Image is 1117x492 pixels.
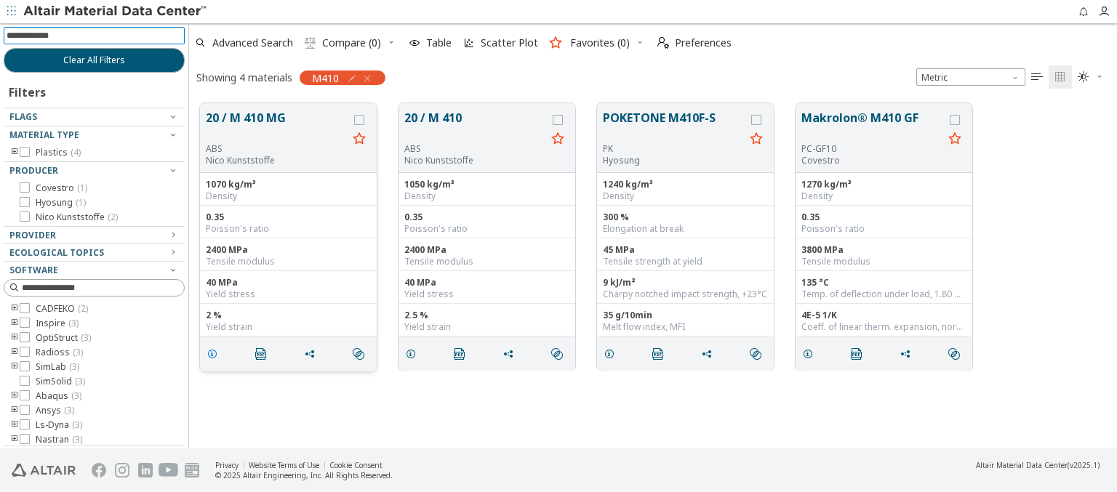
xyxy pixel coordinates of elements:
[603,277,768,289] div: 9 kJ/m²
[75,375,85,387] span: ( 3 )
[844,339,875,368] button: PDF Download
[36,419,82,431] span: Ls-Dyna
[9,147,20,158] i: toogle group
[454,348,465,360] i: 
[496,339,527,368] button: Share
[570,38,630,48] span: Favorites (0)
[206,321,371,333] div: Yield strain
[652,348,664,360] i: 
[36,332,91,344] span: OptiStruct
[36,405,74,416] span: Ansys
[348,128,371,151] button: Favorite
[603,321,768,333] div: Melt flow index, MFI
[801,244,966,256] div: 3800 MPa
[404,256,569,267] div: Tensile modulus
[1078,71,1089,83] i: 
[71,146,81,158] span: ( 4 )
[603,190,768,202] div: Density
[215,460,239,470] a: Privacy
[1049,65,1072,89] button: Tile View
[4,262,185,279] button: Software
[36,147,81,158] span: Plastics
[189,92,1117,449] div: grid
[72,419,82,431] span: ( 3 )
[942,339,972,368] button: Similar search
[4,126,185,144] button: Material Type
[353,348,364,360] i: 
[404,211,569,223] div: 0.35
[4,73,53,108] div: Filters
[12,464,76,477] img: Altair Engineering
[63,55,125,66] span: Clear All Filters
[4,162,185,180] button: Producer
[206,155,348,166] p: Nico Kunststoffe
[4,108,185,126] button: Flags
[9,264,58,276] span: Software
[603,155,745,166] p: Hyosung
[404,109,546,143] button: 20 / M 410
[9,405,20,416] i: toogle group
[801,223,966,235] div: Poisson's ratio
[603,256,768,267] div: Tensile strength at yield
[255,348,267,360] i: 
[9,246,104,259] span: Ecological Topics
[206,277,371,289] div: 40 MPa
[9,164,58,177] span: Producer
[9,434,20,445] i: toogle group
[312,71,339,84] span: M410
[551,348,563,360] i: 
[948,348,960,360] i: 
[206,310,371,321] div: 2 %
[801,155,943,166] p: Covestro
[481,38,538,48] span: Scatter Plot
[71,390,81,402] span: ( 3 )
[801,190,966,202] div: Density
[69,360,79,373] span: ( 3 )
[546,128,569,151] button: Favorite
[9,390,20,402] i: toogle group
[916,68,1025,86] span: Metric
[329,460,383,470] a: Cookie Consent
[404,321,569,333] div: Yield strain
[108,211,118,223] span: ( 2 )
[603,179,768,190] div: 1240 kg/m³
[694,339,725,368] button: Share
[346,339,377,368] button: Similar search
[9,332,20,344] i: toogle group
[976,460,1068,470] span: Altair Material Data Center
[215,470,393,480] div: © 2025 Altair Engineering, Inc. All Rights Reserved.
[404,190,569,202] div: Density
[64,404,74,416] span: ( 3 )
[801,109,943,143] button: Makrolon® M410 GF
[36,211,118,223] span: Nico Kunststoffe
[206,289,371,300] div: Yield stress
[36,376,85,387] span: SimSolid
[206,143,348,155] div: ABS
[426,38,452,48] span: Table
[801,179,966,190] div: 1270 kg/m³
[36,390,81,402] span: Abaqus
[646,339,676,368] button: PDF Download
[206,179,371,190] div: 1070 kg/m³
[36,434,82,445] span: Nastran
[603,109,745,143] button: POKETONE M410F-S
[200,339,231,368] button: Details
[893,339,924,368] button: Share
[297,339,328,368] button: Share
[1025,65,1049,89] button: Table View
[801,256,966,267] div: Tensile modulus
[603,143,745,155] div: PK
[206,256,371,267] div: Tensile modulus
[801,277,966,289] div: 135 °C
[801,211,966,223] div: 0.35
[305,37,316,49] i: 
[657,37,669,49] i: 
[81,331,91,344] span: ( 3 )
[404,179,569,190] div: 1050 kg/m³
[73,346,83,358] span: ( 3 )
[597,339,628,368] button: Details
[916,68,1025,86] div: Unit System
[1072,65,1110,89] button: Theme
[743,339,774,368] button: Similar search
[675,38,732,48] span: Preferences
